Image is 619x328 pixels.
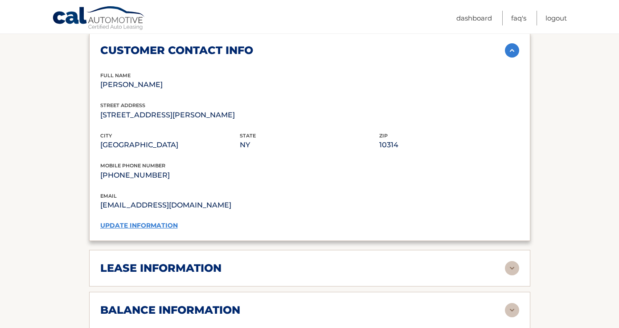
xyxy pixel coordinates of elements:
[505,261,519,275] img: accordion-rest.svg
[100,139,240,151] p: [GEOGRAPHIC_DATA]
[240,139,379,151] p: NY
[100,44,253,57] h2: customer contact info
[240,133,256,139] span: state
[100,162,165,169] span: mobile phone number
[511,11,526,25] a: FAQ's
[379,139,519,151] p: 10314
[100,169,519,182] p: [PHONE_NUMBER]
[100,221,178,229] a: update information
[100,303,240,317] h2: balance information
[100,199,310,212] p: [EMAIL_ADDRESS][DOMAIN_NAME]
[545,11,567,25] a: Logout
[52,6,146,32] a: Cal Automotive
[505,43,519,58] img: accordion-active.svg
[100,193,117,199] span: email
[100,133,112,139] span: city
[100,72,131,79] span: full name
[379,133,388,139] span: zip
[100,262,221,275] h2: lease information
[505,303,519,317] img: accordion-rest.svg
[100,109,240,121] p: [STREET_ADDRESS][PERSON_NAME]
[100,79,240,91] p: [PERSON_NAME]
[100,102,145,108] span: street address
[456,11,492,25] a: Dashboard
